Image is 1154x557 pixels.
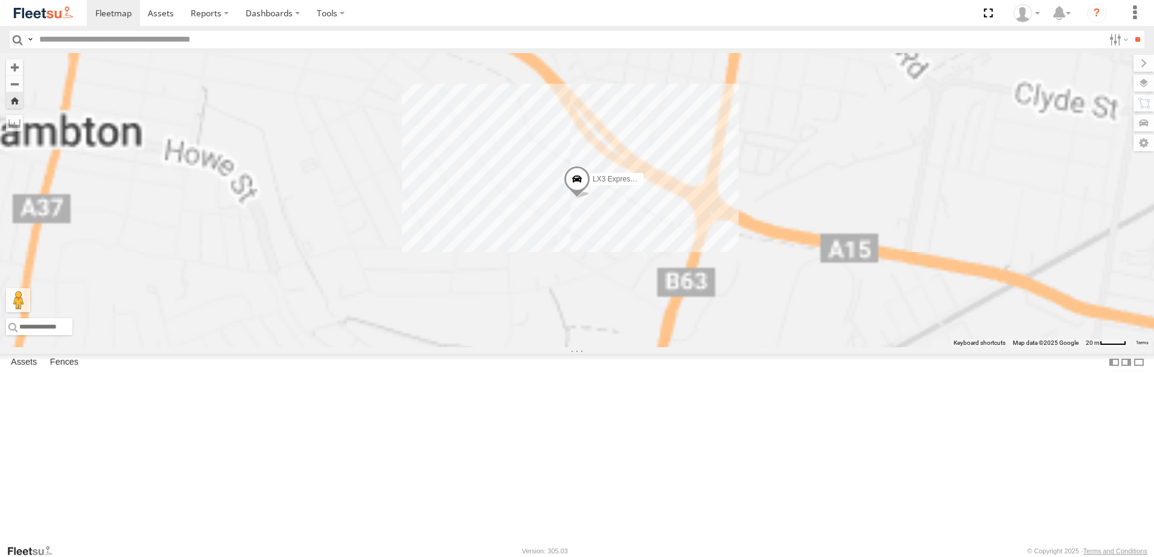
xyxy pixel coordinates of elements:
[25,31,35,48] label: Search Query
[5,354,43,371] label: Assets
[1108,354,1120,371] label: Dock Summary Table to the Left
[1013,339,1079,346] span: Map data ©2025 Google
[7,545,62,557] a: Visit our Website
[1120,354,1132,371] label: Dock Summary Table to the Right
[6,75,23,92] button: Zoom out
[6,59,23,75] button: Zoom in
[1083,547,1147,555] a: Terms and Conditions
[522,547,568,555] div: Version: 305.03
[12,5,75,21] img: fleetsu-logo-horizontal.svg
[1136,341,1149,345] a: Terms
[6,92,23,109] button: Zoom Home
[954,339,1006,347] button: Keyboard shortcuts
[6,115,23,131] label: Measure
[1087,4,1106,23] i: ?
[44,354,84,371] label: Fences
[1009,4,1044,22] div: Brodie Roesler
[1105,31,1130,48] label: Search Filter Options
[593,175,647,184] span: LX3 Express Ute
[1133,134,1154,151] label: Map Settings
[1027,547,1147,555] div: © Copyright 2025 -
[1082,339,1130,347] button: Map Scale: 20 m per 40 pixels
[1133,354,1145,371] label: Hide Summary Table
[6,288,30,312] button: Drag Pegman onto the map to open Street View
[1086,339,1100,346] span: 20 m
